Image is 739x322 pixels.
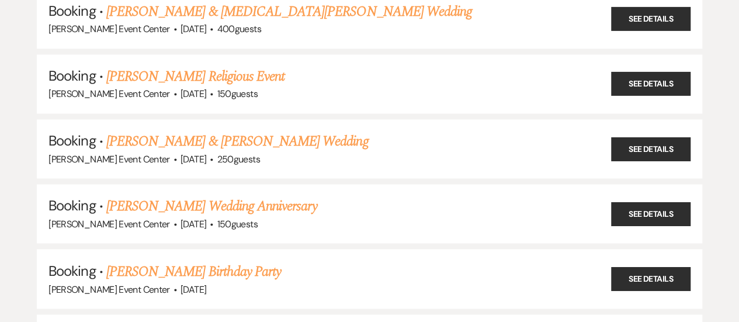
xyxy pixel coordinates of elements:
span: [DATE] [181,23,206,35]
span: Booking [48,2,95,20]
span: Booking [48,261,95,279]
span: [DATE] [181,283,206,295]
span: Booking [48,67,95,85]
span: [DATE] [181,88,206,100]
span: [PERSON_NAME] Event Center [48,153,169,165]
span: [PERSON_NAME] Event Center [48,283,169,295]
span: Booking [48,196,95,214]
a: See Details [611,137,691,161]
a: See Details [611,7,691,31]
span: 150 guests [217,218,258,230]
span: [PERSON_NAME] Event Center [48,218,169,230]
a: See Details [611,72,691,96]
span: Booking [48,131,95,150]
a: See Details [611,202,691,226]
span: 150 guests [217,88,258,100]
span: [DATE] [181,153,206,165]
a: [PERSON_NAME] Religious Event [106,66,285,87]
a: [PERSON_NAME] Birthday Party [106,261,281,282]
span: 400 guests [217,23,261,35]
span: [PERSON_NAME] Event Center [48,23,169,35]
span: [DATE] [181,218,206,230]
span: 250 guests [217,153,260,165]
a: [PERSON_NAME] & [MEDICAL_DATA][PERSON_NAME] Wedding [106,1,472,22]
a: See Details [611,267,691,291]
a: [PERSON_NAME] Wedding Anniversary [106,196,317,217]
a: [PERSON_NAME] & [PERSON_NAME] Wedding [106,131,368,152]
span: [PERSON_NAME] Event Center [48,88,169,100]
